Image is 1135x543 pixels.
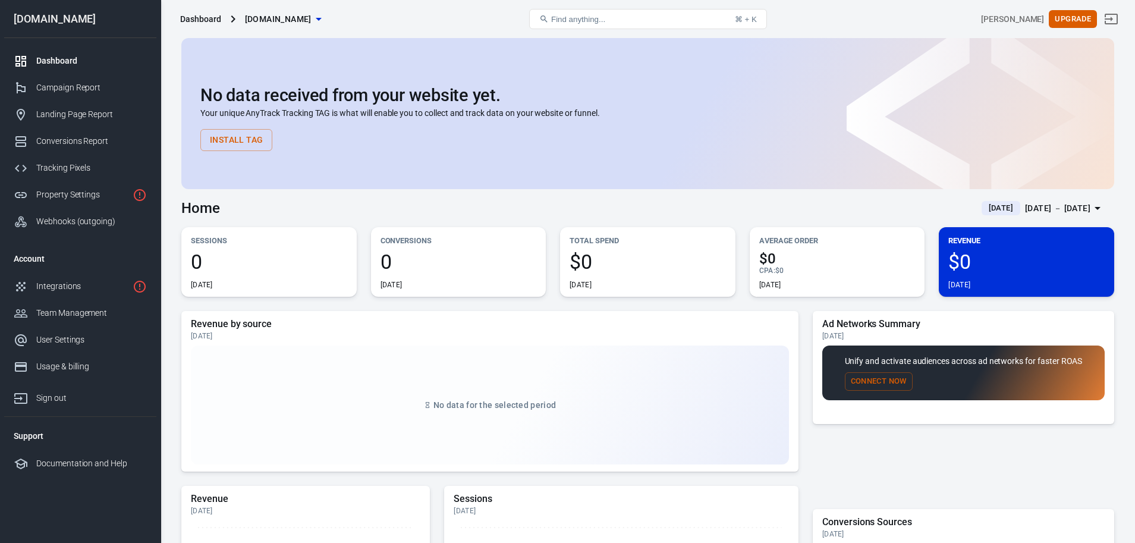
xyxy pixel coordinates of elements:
span: $0 [759,252,916,266]
div: Campaign Report [36,81,147,94]
h5: Revenue by source [191,318,789,330]
a: Webhooks (outgoing) [4,208,156,235]
div: [DATE] [570,280,592,290]
span: Find anything... [551,15,605,24]
a: Integrations [4,273,156,300]
div: Usage & billing [36,360,147,373]
span: $0 [948,252,1105,272]
div: [DATE] [191,280,213,290]
a: Tracking Pixels [4,155,156,181]
p: Average Order [759,234,916,247]
a: Usage & billing [4,353,156,380]
li: Account [4,244,156,273]
a: Team Management [4,300,156,327]
a: Campaign Report [4,74,156,101]
div: [DATE] [191,331,789,341]
div: [DOMAIN_NAME] [4,14,156,24]
div: ⌘ + K [735,15,757,24]
div: Conversions Report [36,135,147,147]
h2: No data received from your website yet. [200,86,1095,105]
div: [DATE] [381,280,403,290]
div: Tracking Pixels [36,162,147,174]
a: Sign out [4,380,156,412]
div: [DATE] [454,506,788,516]
div: Webhooks (outgoing) [36,215,147,228]
span: [DATE] [984,202,1018,214]
a: User Settings [4,327,156,353]
p: Total Spend [570,234,726,247]
li: Support [4,422,156,450]
div: Team Management [36,307,147,319]
button: Find anything...⌘ + K [529,9,767,29]
p: Revenue [948,234,1105,247]
div: [DATE] [759,280,781,290]
div: [DATE] [822,331,1105,341]
h5: Conversions Sources [822,516,1105,528]
button: Install Tag [200,129,272,151]
button: [DOMAIN_NAME] [240,8,326,30]
span: No data for the selected period [433,400,556,410]
div: [DATE] [948,280,970,290]
div: Dashboard [36,55,147,67]
div: Sign out [36,392,147,404]
div: Documentation and Help [36,457,147,470]
div: Landing Page Report [36,108,147,121]
svg: 1 networks not verified yet [133,280,147,294]
span: 0 [381,252,537,272]
div: [DATE] － [DATE] [1025,201,1090,216]
div: Account id: 8mMXLX3l [981,13,1044,26]
button: Upgrade [1049,10,1097,29]
button: Connect Now [845,372,913,391]
div: User Settings [36,334,147,346]
div: Dashboard [180,13,221,25]
div: [DATE] [191,506,420,516]
h5: Ad Networks Summary [822,318,1105,330]
h5: Sessions [454,493,788,505]
span: $0 [570,252,726,272]
p: Unify and activate audiences across ad networks for faster ROAS [845,355,1083,368]
span: $0 [775,266,784,275]
svg: Property is not installed yet [133,188,147,202]
a: Landing Page Report [4,101,156,128]
h3: Home [181,200,220,216]
span: CPA : [759,266,775,275]
a: Dashboard [4,48,156,74]
a: Conversions Report [4,128,156,155]
a: Sign out [1097,5,1125,33]
h5: Revenue [191,493,420,505]
p: Sessions [191,234,347,247]
span: 0 [191,252,347,272]
span: protsotsil.shop [245,12,312,27]
div: Integrations [36,280,128,293]
p: Conversions [381,234,537,247]
button: [DATE][DATE] － [DATE] [972,199,1114,218]
p: Your unique AnyTrack Tracking TAG is what will enable you to collect and track data on your websi... [200,107,1095,120]
div: Property Settings [36,189,128,201]
a: Property Settings [4,181,156,208]
div: [DATE] [822,529,1105,539]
